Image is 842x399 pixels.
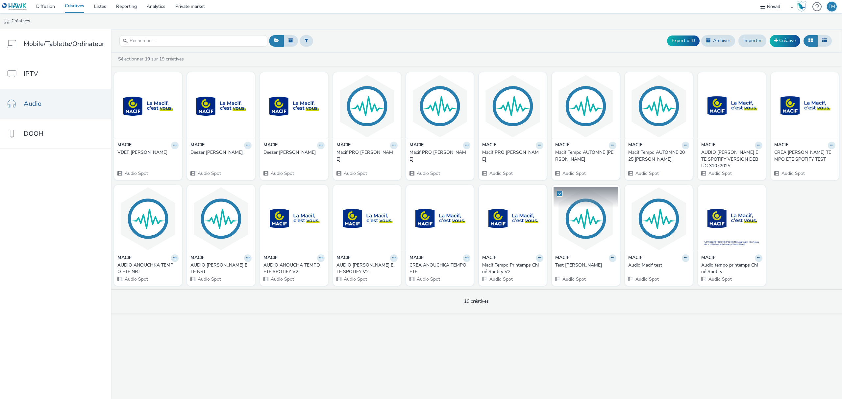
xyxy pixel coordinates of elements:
img: AUDIO CHLOE TEMPO ETE SPOTIFY V2 visual [335,187,399,251]
span: Audio Spot [270,276,294,282]
strong: MACIF [336,142,351,149]
span: Audio Spot [708,170,732,176]
div: CREA [PERSON_NAME] TEMPO ETE SPOTIFY TEST [774,149,833,163]
a: Macif Tempo AUTOMNE [PERSON_NAME] [555,149,616,163]
span: Audio Spot [124,276,148,282]
span: Audio Spot [270,170,294,176]
img: Macif Tempo AUTOMNE 2025 Brigitte visual [627,74,691,138]
div: Audio Macif test [628,262,687,269]
strong: MACIF [482,254,496,262]
span: Audio Spot [416,170,440,176]
div: TM [829,2,835,12]
a: Macif PRO [PERSON_NAME] [336,149,398,163]
div: CREA ANOUCHKA TEMPO ETE [409,262,468,275]
a: AUDIO ANOUCHA TEMPO ETE SPOTIFY V2 [263,262,325,275]
img: Macif PRO Romuald visual [335,74,399,138]
span: 19 créatives [464,298,489,304]
span: Audio Spot [635,170,659,176]
span: Audio Spot [197,170,221,176]
div: Macif PRO [PERSON_NAME] [482,149,541,163]
span: Audio Spot [635,276,659,282]
a: VDEF [PERSON_NAME] [117,149,179,156]
strong: MACIF [701,254,715,262]
input: Rechercher... [119,35,267,47]
span: Audio Spot [343,276,367,282]
span: IPTV [24,69,38,79]
div: AUDIO [PERSON_NAME] ETE SPOTIFY VERSION DEBUG 31072025 [701,149,760,169]
button: Archiver [701,35,735,46]
a: Macif PRO [PERSON_NAME] [482,149,543,163]
a: Audio Macif test [628,262,689,269]
span: Audio Spot [343,170,367,176]
img: VDEF Deezer créa Stéphanie visual [116,74,180,138]
img: AUDIO CHLOE TEMPO ETE NRJ visual [189,187,253,251]
img: Deezer créa Brigitte visual [262,74,326,138]
strong: MACIF [555,142,569,149]
img: CREA ANOUCHKA TEMPO ETE visual [408,187,472,251]
a: Audio tempo printemps Chloé Spotify [701,262,762,275]
div: AUDIO [PERSON_NAME] ETE SPOTIFY V2 [336,262,395,275]
strong: MACIF [263,142,278,149]
div: Test [PERSON_NAME] [555,262,614,269]
img: Deezer créa Stéphanie visual [189,74,253,138]
a: AUDIO [PERSON_NAME] ETE NRJ [190,262,252,275]
a: Macif Tempo Printemps Chloé Spotify V2 [482,262,543,275]
span: Audio Spot [708,276,732,282]
a: Deezer [PERSON_NAME] [190,149,252,156]
span: Mobile/Tablette/Ordinateur [24,39,104,49]
span: Audio Spot [124,170,148,176]
img: AUDIO ANOUCHKA TEMPO ETE NRJ visual [116,187,180,251]
a: CREA [PERSON_NAME] TEMPO ETE SPOTIFY TEST [774,149,835,163]
img: AUDIO CHLOE TEMPO ETE SPOTIFY VERSION DEBUG 31072025 visual [700,74,764,138]
button: Liste [817,35,832,46]
span: Audio [24,99,41,108]
img: Macif PRO Damien visual [408,74,472,138]
img: Audio Macif test visual [627,187,691,251]
div: Macif Tempo Printemps Chloé Spotify V2 [482,262,541,275]
span: Audio Spot [489,276,513,282]
a: Macif Tempo AUTOMNE 2025 [PERSON_NAME] [628,149,689,163]
strong: MACIF [117,142,132,149]
a: Hawk Academy [797,1,809,12]
span: Audio Spot [416,276,440,282]
strong: MACIF [336,254,351,262]
div: Audio tempo printemps Chloé Spotify [701,262,760,275]
span: DOOH [24,129,43,138]
strong: MACIF [409,142,424,149]
strong: 19 [145,56,150,62]
div: Deezer [PERSON_NAME] [263,149,322,156]
img: Audio tempo printemps Chloé Spotify visual [700,187,764,251]
a: Importer [738,35,766,47]
img: Macif PRO Christine visual [481,74,545,138]
strong: MACIF [190,254,205,262]
div: AUDIO ANOUCHKA TEMPO ETE NRJ [117,262,176,275]
img: audio [3,18,10,25]
strong: MACIF [263,254,278,262]
span: Audio Spot [781,170,805,176]
strong: MACIF [190,142,205,149]
img: Test Paula visual [554,187,618,251]
img: Hawk Academy [797,1,806,12]
a: Créative [770,35,800,47]
strong: MACIF [555,254,569,262]
strong: MACIF [774,142,788,149]
a: AUDIO ANOUCHKA TEMPO ETE NRJ [117,262,179,275]
strong: MACIF [628,254,642,262]
button: Grille [804,35,818,46]
span: Audio Spot [197,276,221,282]
span: Audio Spot [489,170,513,176]
span: Audio Spot [562,170,586,176]
img: AUDIO ANOUCHA TEMPO ETE SPOTIFY V2 visual [262,187,326,251]
div: Deezer [PERSON_NAME] [190,149,249,156]
div: VDEF [PERSON_NAME] [117,149,176,156]
a: AUDIO [PERSON_NAME] ETE SPOTIFY VERSION DEBUG 31072025 [701,149,762,169]
strong: MACIF [701,142,715,149]
span: Audio Spot [562,276,586,282]
div: Macif Tempo AUTOMNE [PERSON_NAME] [555,149,614,163]
div: AUDIO ANOUCHA TEMPO ETE SPOTIFY V2 [263,262,322,275]
img: CREA CHLOE TEMPO ETE SPOTIFY TEST visual [773,74,837,138]
strong: MACIF [628,142,642,149]
img: undefined Logo [2,3,27,11]
div: Macif Tempo AUTOMNE 2025 [PERSON_NAME] [628,149,687,163]
a: CREA ANOUCHKA TEMPO ETE [409,262,471,275]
